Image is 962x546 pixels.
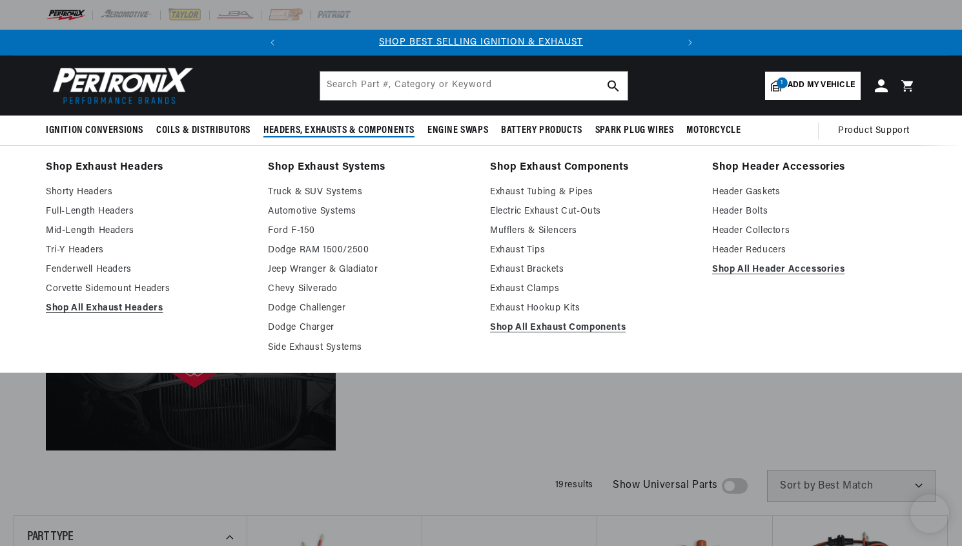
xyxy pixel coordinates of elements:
span: Show Universal Parts [613,478,718,494]
a: Shop Exhaust Headers [46,159,250,177]
a: Shorty Headers [46,185,250,200]
a: Dodge RAM 1500/2500 [268,243,472,258]
summary: Engine Swaps [421,116,495,146]
input: Search Part #, Category or Keyword [320,72,628,100]
a: Tri-Y Headers [46,243,250,258]
button: Translation missing: en.sections.announcements.next_announcement [677,30,703,56]
a: Corvette Sidemount Headers [46,281,250,297]
summary: Spark Plug Wires [589,116,681,146]
a: Jeep Wranger & Gladiator [268,262,472,278]
summary: Ignition Conversions [46,116,150,146]
span: Add my vehicle [788,79,855,92]
div: 1 of 2 [285,35,677,50]
a: Exhaust Tips [490,243,694,258]
summary: Motorcycle [680,116,747,146]
a: Mufflers & Silencers [490,223,694,239]
summary: Headers, Exhausts & Components [257,116,421,146]
span: Coils & Distributors [156,124,251,137]
a: Fenderwell Headers [46,262,250,278]
div: Announcement [285,35,677,50]
img: Pertronix [46,63,194,108]
a: Shop Exhaust Systems [268,159,472,177]
a: Shop All Exhaust Headers [46,301,250,316]
button: Translation missing: en.sections.announcements.previous_announcement [260,30,285,56]
a: Header Bolts [712,204,916,219]
span: Sort by [780,481,815,491]
span: Ignition Conversions [46,124,143,137]
slideshow-component: Translation missing: en.sections.announcements.announcement_bar [14,30,948,56]
span: Battery Products [501,124,582,137]
summary: Product Support [838,116,916,147]
span: 19 results [555,480,593,490]
a: Exhaust Hookup Kits [490,301,694,316]
span: Engine Swaps [427,124,488,137]
span: Product Support [838,124,910,138]
a: Shop Exhaust Components [490,159,694,177]
a: Ford F-150 [268,223,472,239]
a: Chevy Silverado [268,281,472,297]
a: Dodge Charger [268,320,472,336]
a: 1Add my vehicle [765,72,861,100]
a: Exhaust Tubing & Pipes [490,185,694,200]
button: search button [599,72,628,100]
a: Shop Header Accessories [712,159,916,177]
a: Header Reducers [712,243,916,258]
a: Dodge Challenger [268,301,472,316]
span: Motorcycle [686,124,741,137]
a: Full-Length Headers [46,204,250,219]
select: Sort by [767,470,936,502]
a: Shop All Exhaust Components [490,320,694,336]
a: Mid-Length Headers [46,223,250,239]
a: Header Gaskets [712,185,916,200]
span: Spark Plug Wires [595,124,674,137]
span: Part Type [27,531,73,543]
a: Exhaust Brackets [490,262,694,278]
a: Side Exhaust Systems [268,340,472,356]
summary: Battery Products [495,116,589,146]
a: SHOP BEST SELLING IGNITION & EXHAUST [379,37,583,47]
a: Exhaust Clamps [490,281,694,297]
span: Headers, Exhausts & Components [263,124,414,137]
summary: Coils & Distributors [150,116,257,146]
a: Electric Exhaust Cut-Outs [490,204,694,219]
span: 1 [777,77,788,88]
a: Shop All Header Accessories [712,262,916,278]
a: Header Collectors [712,223,916,239]
a: Truck & SUV Systems [268,185,472,200]
a: Automotive Systems [268,204,472,219]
